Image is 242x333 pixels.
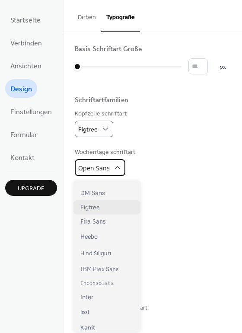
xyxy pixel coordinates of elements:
span: Inter [80,293,93,301]
span: Figtree [78,126,98,133]
span: IBM Plex Sans [80,265,119,273]
button: Upgrade [5,180,57,196]
div: Kopfzeile schriftart [75,109,127,118]
span: Verbinden [10,37,42,50]
span: Fira Sans [80,218,106,225]
div: Datumsicon tage schriftart [75,304,148,313]
a: Einstellungen [5,102,57,121]
span: Upgrade [18,184,45,193]
span: Open Sans [78,164,110,172]
span: Design [10,83,32,96]
a: Kontakt [5,148,40,166]
span: Startseite [10,14,41,27]
span: Ansichten [10,60,41,73]
div: Basis Schriftart Größe [75,45,142,54]
div: Wochentage schriftart [75,148,135,157]
span: Figtree [80,204,100,211]
a: Design [5,79,37,98]
span: Formular [10,128,37,142]
a: Verbinden [5,33,47,52]
a: Ansichten [5,56,47,75]
span: Kontakt [10,151,35,165]
span: Heebo [80,232,98,241]
span: Kanit [80,323,95,332]
span: DM Sans [80,189,105,197]
span: Jost [80,307,89,316]
a: Startseite [5,10,46,29]
span: Hind Siliguri [80,248,111,258]
span: Einstellungen [10,106,52,119]
a: Formular [5,125,42,144]
div: Schriftartfamilien [75,96,128,105]
span: px [220,63,226,72]
span: Inconsolata [80,280,114,286]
